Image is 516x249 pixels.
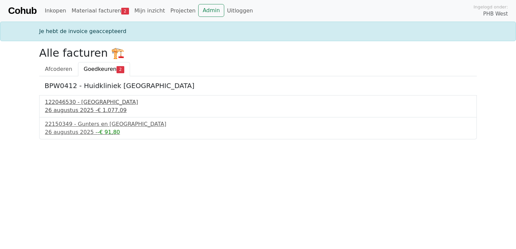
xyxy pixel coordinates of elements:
span: Goedkeuren [84,66,117,72]
div: 22150349 - Gunters en [GEOGRAPHIC_DATA] [45,120,471,128]
a: Afcoderen [39,62,78,76]
span: -€ 91,80 [97,129,120,135]
a: Mijn inzicht [132,4,168,18]
a: Cohub [8,3,36,19]
div: 26 augustus 2025 - [45,128,471,136]
span: 2 [121,8,129,15]
a: 122046530 - [GEOGRAPHIC_DATA]26 augustus 2025 -€ 1.077,09 [45,98,471,114]
a: Goedkeuren2 [78,62,130,76]
div: Je hebt de invoice geaccepteerd [35,27,481,35]
h2: Alle facturen 🏗️ [39,47,477,59]
span: Afcoderen [45,66,72,72]
a: 22150349 - Gunters en [GEOGRAPHIC_DATA]26 augustus 2025 --€ 91,80 [45,120,471,136]
div: 26 augustus 2025 - [45,106,471,114]
a: Uitloggen [224,4,256,18]
h5: BPW0412 - Huidkliniek [GEOGRAPHIC_DATA] [45,82,471,90]
span: € 1.077,09 [97,107,127,113]
span: PHB West [483,10,508,18]
a: Projecten [167,4,198,18]
div: 122046530 - [GEOGRAPHIC_DATA] [45,98,471,106]
a: Materiaal facturen2 [69,4,132,18]
span: Ingelogd onder: [473,4,508,10]
a: Admin [198,4,224,17]
a: Inkopen [42,4,69,18]
span: 2 [117,66,124,73]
